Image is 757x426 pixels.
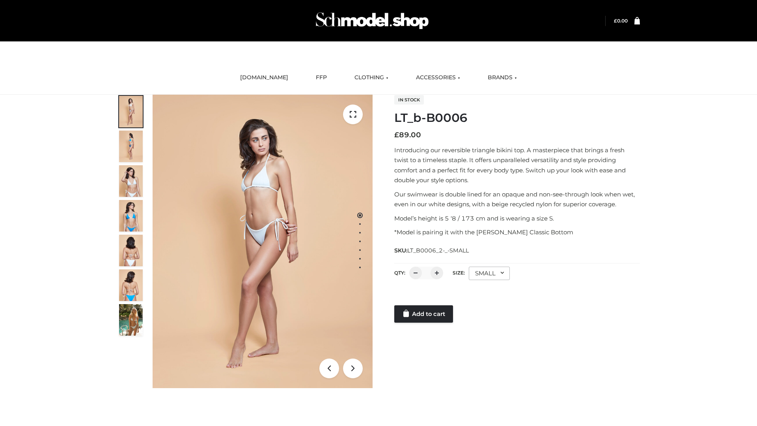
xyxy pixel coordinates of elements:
[119,96,143,127] img: ArielClassicBikiniTop_CloudNine_AzureSky_OW114ECO_1-scaled.jpg
[394,131,421,139] bdi: 89.00
[453,270,465,276] label: Size:
[119,235,143,266] img: ArielClassicBikiniTop_CloudNine_AzureSky_OW114ECO_7-scaled.jpg
[407,247,469,254] span: LT_B0006_2-_-SMALL
[410,69,466,86] a: ACCESSORIES
[394,227,640,237] p: *Model is pairing it with the [PERSON_NAME] Classic Bottom
[234,69,294,86] a: [DOMAIN_NAME]
[349,69,394,86] a: CLOTHING
[469,267,510,280] div: SMALL
[119,304,143,336] img: Arieltop_CloudNine_AzureSky2.jpg
[310,69,333,86] a: FFP
[119,200,143,232] img: ArielClassicBikiniTop_CloudNine_AzureSky_OW114ECO_4-scaled.jpg
[119,165,143,197] img: ArielClassicBikiniTop_CloudNine_AzureSky_OW114ECO_3-scaled.jpg
[119,269,143,301] img: ArielClassicBikiniTop_CloudNine_AzureSky_OW114ECO_8-scaled.jpg
[614,18,628,24] a: £0.00
[394,305,453,323] a: Add to cart
[119,131,143,162] img: ArielClassicBikiniTop_CloudNine_AzureSky_OW114ECO_2-scaled.jpg
[394,131,399,139] span: £
[394,246,470,255] span: SKU:
[153,95,373,388] img: ArielClassicBikiniTop_CloudNine_AzureSky_OW114ECO_1
[313,5,431,36] img: Schmodel Admin 964
[482,69,523,86] a: BRANDS
[394,111,640,125] h1: LT_b-B0006
[614,18,617,24] span: £
[394,95,424,105] span: In stock
[394,270,405,276] label: QTY:
[614,18,628,24] bdi: 0.00
[394,145,640,185] p: Introducing our reversible triangle bikini top. A masterpiece that brings a fresh twist to a time...
[394,189,640,209] p: Our swimwear is double lined for an opaque and non-see-through look when wet, even in our white d...
[394,213,640,224] p: Model’s height is 5 ‘8 / 173 cm and is wearing a size S.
